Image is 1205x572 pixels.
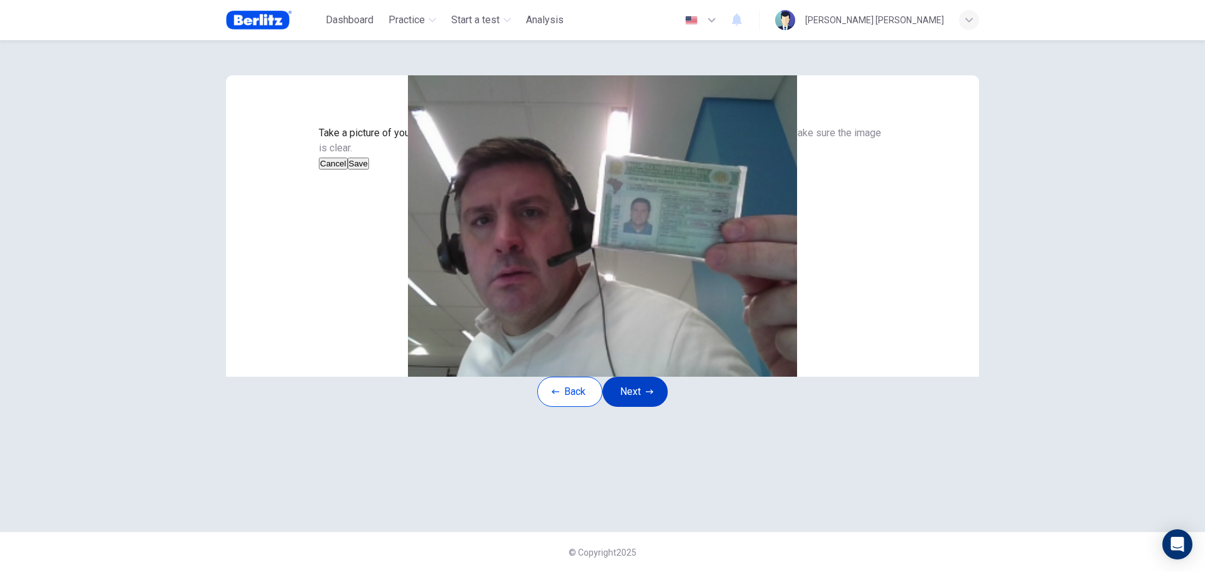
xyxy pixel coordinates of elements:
[383,9,441,31] button: Practice
[226,8,321,33] a: Berlitz Brasil logo
[602,377,668,407] button: Next
[226,75,979,377] img: preview screemshot
[537,377,602,407] button: Back
[1162,529,1192,559] div: Open Intercom Messenger
[805,13,944,28] div: [PERSON_NAME] [PERSON_NAME]
[683,16,699,25] img: en
[326,13,373,28] span: Dashboard
[521,9,569,31] div: You need a license to access this content
[521,9,569,31] button: Analysis
[775,10,795,30] img: Profile picture
[226,8,292,33] img: Berlitz Brasil logo
[321,9,378,31] button: Dashboard
[451,13,500,28] span: Start a test
[526,13,564,28] span: Analysis
[388,13,425,28] span: Practice
[446,9,516,31] button: Start a test
[569,548,636,558] span: © Copyright 2025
